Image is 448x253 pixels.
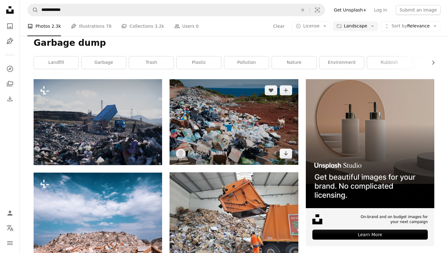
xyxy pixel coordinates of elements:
[427,56,434,69] button: scroll list to the right
[391,23,430,29] span: Relevance
[82,56,126,69] a: garbage
[28,4,38,16] button: Search Unsplash
[391,23,407,28] span: Sort by
[129,56,174,69] a: trash
[4,207,16,219] a: Log in / Sign up
[306,79,434,246] a: On-brand and on budget images for your next campaignLearn More
[280,149,292,159] a: Download
[333,21,378,31] button: Landscape
[272,56,316,69] a: nature
[176,149,186,159] img: Go to Antoine GIRET's profile
[34,119,162,125] a: Garbage truck unloading waste on landfill, environmental concept. Copy space.
[4,78,16,90] a: Collections
[306,79,434,208] img: file-1715714113747-b8b0561c490eimage
[312,214,322,224] img: file-1631678316303-ed18b8b5cb9cimage
[292,21,330,31] button: License
[196,23,198,30] span: 0
[396,5,441,15] button: Submit an image
[4,63,16,75] a: Explore
[280,85,292,95] button: Add to Collection
[188,150,227,157] a: [PERSON_NAME]
[4,222,16,234] button: Language
[174,16,199,36] a: Users 0
[330,5,370,15] a: Get Unsplash+
[71,16,111,36] a: Illustrations 78
[34,56,78,69] a: landfill
[224,56,269,69] a: pollution
[296,4,310,16] button: Clear
[170,217,298,223] a: a man standing next to a pile of trash
[4,4,16,17] a: Home — Unsplash
[121,16,164,36] a: Collections 3.2k
[303,23,320,28] span: License
[170,119,298,125] a: garbage near forest
[4,35,16,47] a: Illustrations
[4,20,16,32] a: Photos
[106,23,112,30] span: 78
[4,93,16,105] a: Download History
[310,4,325,16] button: Visual search
[27,4,325,16] form: Find visuals sitewide
[344,23,367,29] span: Landscape
[370,5,391,15] a: Log in
[357,214,428,225] span: On-brand and on budget images for your next campaign
[265,85,277,95] button: Like
[34,212,162,218] a: Proof of human negligence. On picture big pile of trash ruining nature.
[177,56,221,69] a: plastic
[312,230,428,240] div: Learn More
[273,21,285,31] button: Clear
[320,56,364,69] a: environment
[367,56,412,69] a: rubbish
[380,21,441,31] button: Sort byRelevance
[170,79,298,165] img: garbage near forest
[34,37,434,49] h1: Garbage dump
[4,237,16,249] button: Menu
[34,79,162,165] img: Garbage truck unloading waste on landfill, environmental concept. Copy space.
[155,23,164,30] span: 3.2k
